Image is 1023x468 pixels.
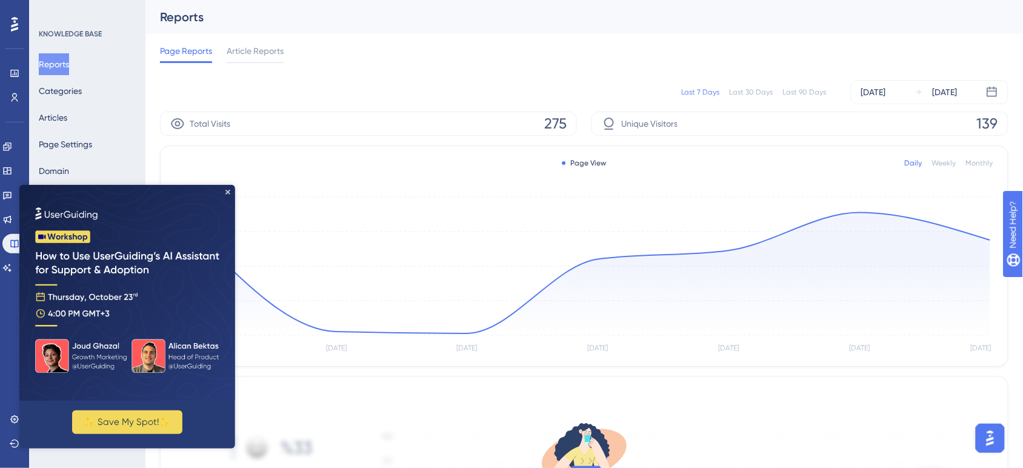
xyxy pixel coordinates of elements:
[681,87,720,97] div: Last 7 Days
[39,29,102,39] div: KNOWLEDGE BASE
[175,387,993,401] div: Reactions
[39,160,69,182] button: Domain
[53,226,163,249] button: ✨ Save My Spot!✨
[39,53,69,75] button: Reports
[562,158,607,168] div: Page View
[905,158,922,168] div: Daily
[39,107,67,129] button: Articles
[783,87,827,97] div: Last 90 Days
[28,3,76,18] span: Need Help?
[718,344,739,353] tspan: [DATE]
[932,158,956,168] div: Weekly
[849,344,870,353] tspan: [DATE]
[730,87,773,97] div: Last 30 Days
[977,114,998,133] span: 139
[544,114,567,133] span: 275
[190,116,230,131] span: Total Visits
[160,44,212,58] span: Page Reports
[933,85,958,99] div: [DATE]
[972,420,1008,456] iframe: UserGuiding AI Assistant Launcher
[227,44,284,58] span: Article Reports
[160,8,978,25] div: Reports
[457,344,478,353] tspan: [DATE]
[971,344,991,353] tspan: [DATE]
[966,158,993,168] div: Monthly
[39,80,82,102] button: Categories
[326,344,347,353] tspan: [DATE]
[588,344,608,353] tspan: [DATE]
[39,133,92,155] button: Page Settings
[861,85,886,99] div: [DATE]
[621,116,678,131] span: Unique Visitors
[206,5,211,10] div: Close Preview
